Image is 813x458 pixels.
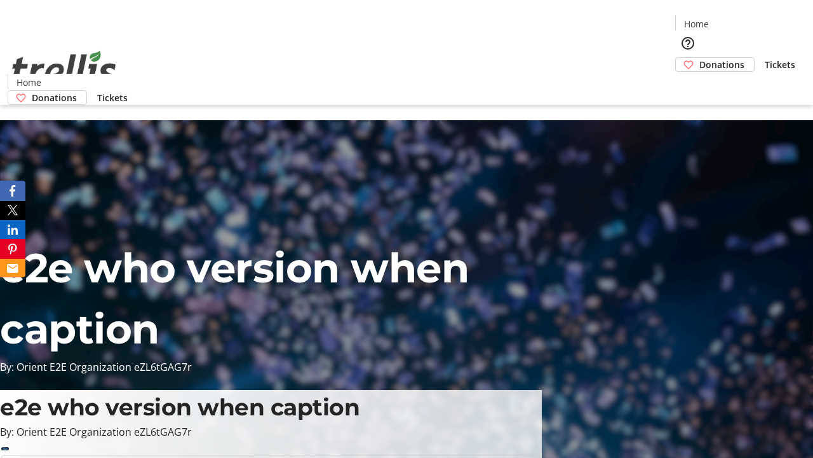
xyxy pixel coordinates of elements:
[684,17,709,31] span: Home
[8,76,49,89] a: Home
[699,58,744,71] span: Donations
[97,91,128,104] span: Tickets
[17,76,41,89] span: Home
[765,58,795,71] span: Tickets
[675,31,701,56] button: Help
[8,37,121,101] img: Orient E2E Organization eZL6tGAG7r's Logo
[676,17,716,31] a: Home
[755,58,805,71] a: Tickets
[675,57,755,72] a: Donations
[87,91,138,104] a: Tickets
[675,72,701,97] button: Cart
[8,90,87,105] a: Donations
[32,91,77,104] span: Donations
